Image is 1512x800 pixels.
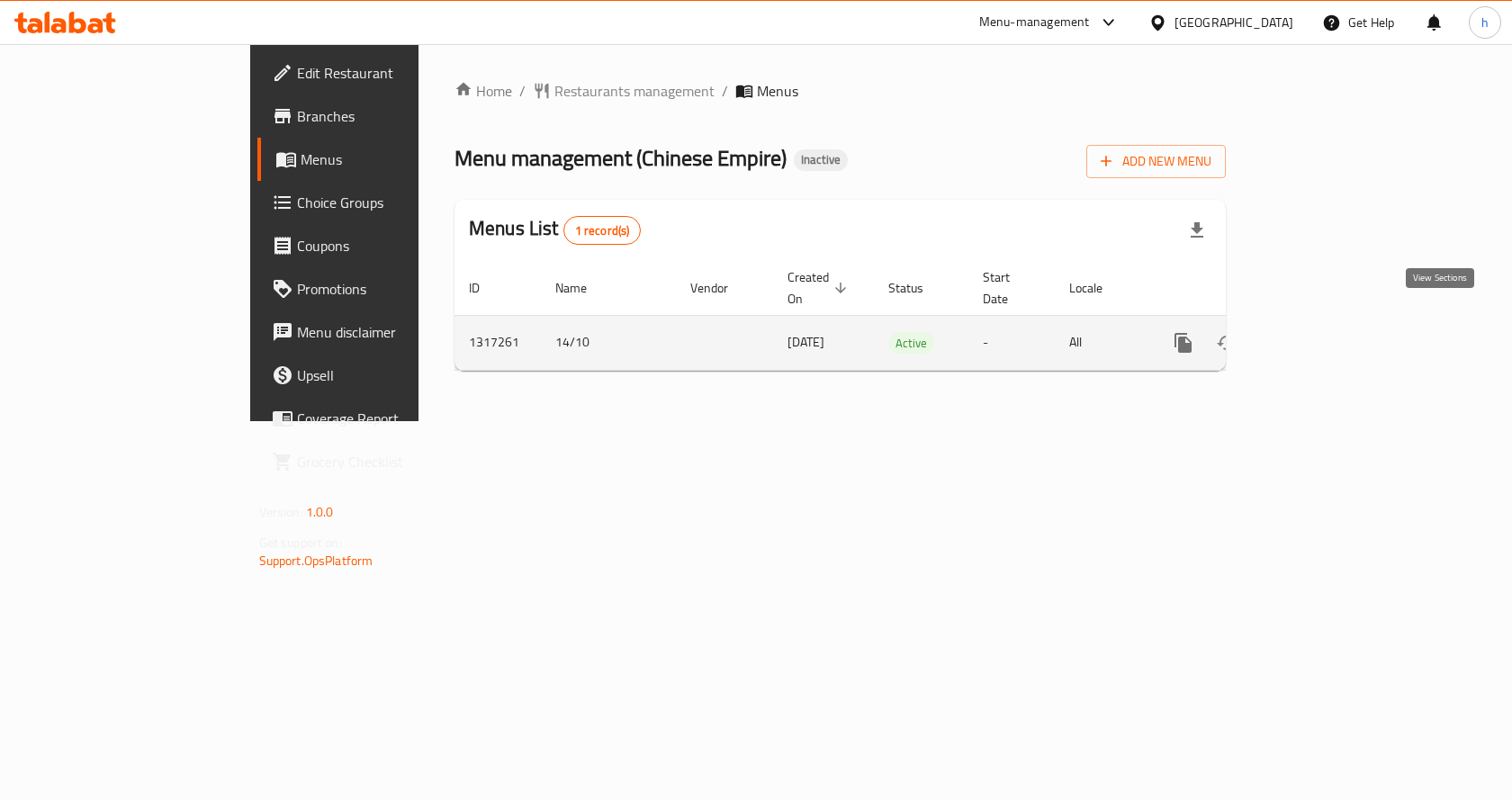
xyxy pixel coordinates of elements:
a: Menus [257,138,503,181]
h2: Menus List [469,215,641,245]
span: 1.0.0 [306,500,334,524]
th: Actions [1147,261,1349,316]
span: ID [469,277,503,299]
div: [GEOGRAPHIC_DATA] [1174,13,1293,32]
a: Coverage Report [257,397,503,440]
span: Branches [297,105,489,127]
span: Status [888,277,947,299]
div: Inactive [794,149,848,171]
span: Menus [301,148,489,170]
li: / [722,80,728,102]
td: 14/10 [541,315,676,370]
span: Menu disclaimer [297,321,489,343]
a: Grocery Checklist [257,440,503,483]
span: Menu management ( Chinese Empire ) [454,138,787,178]
nav: breadcrumb [454,80,1226,102]
span: Menus [757,80,798,102]
span: Start Date [983,266,1033,310]
a: Menu disclaimer [257,310,503,354]
span: Coverage Report [297,408,489,429]
a: Edit Restaurant [257,51,503,94]
a: Promotions [257,267,503,310]
span: [DATE] [787,330,824,354]
div: Menu-management [979,12,1090,33]
div: Total records count [563,216,642,245]
span: Restaurants management [554,80,715,102]
span: 1 record(s) [564,222,641,239]
button: more [1162,321,1205,364]
span: Name [555,277,610,299]
span: Locale [1069,277,1126,299]
a: Choice Groups [257,181,503,224]
span: Choice Groups [297,192,489,213]
button: Add New Menu [1086,145,1226,178]
table: enhanced table [454,261,1349,371]
a: Upsell [257,354,503,397]
span: Grocery Checklist [297,451,489,472]
span: Vendor [690,277,751,299]
a: Support.OpsPlatform [259,549,373,572]
td: All [1055,315,1147,370]
span: Created On [787,266,852,310]
a: Branches [257,94,503,138]
li: / [519,80,526,102]
span: Edit Restaurant [297,62,489,84]
span: Promotions [297,278,489,300]
div: Export file [1175,209,1219,252]
span: Version: [259,500,303,524]
button: Change Status [1205,321,1248,364]
span: h [1481,13,1489,32]
a: Restaurants management [533,80,715,102]
div: Active [888,332,934,354]
span: Coupons [297,235,489,256]
td: - [968,315,1055,370]
span: Upsell [297,364,489,386]
span: Inactive [794,152,848,167]
span: Add New Menu [1101,150,1211,173]
a: Coupons [257,224,503,267]
span: Get support on: [259,531,342,554]
span: Active [888,333,934,354]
